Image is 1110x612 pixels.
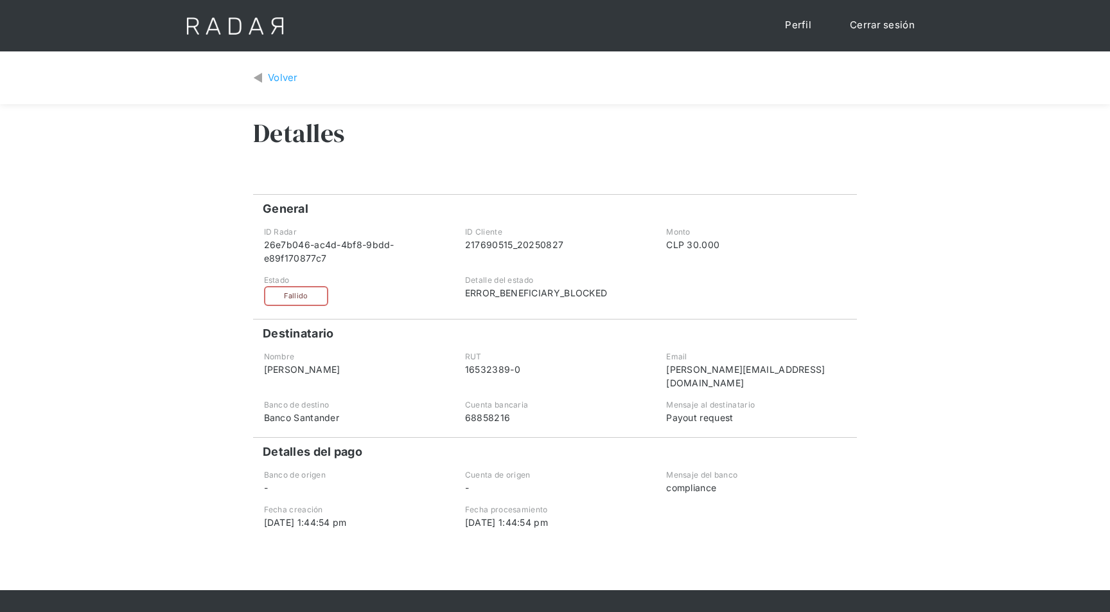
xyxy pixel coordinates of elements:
[264,226,444,238] div: ID Radar
[263,201,308,217] h4: General
[264,481,444,494] div: -
[465,351,645,363] div: RUT
[268,71,298,85] div: Volver
[264,286,328,306] div: Fallido
[264,469,444,481] div: Banco de origen
[465,363,645,376] div: 16532389-0
[264,516,444,529] div: [DATE] 1:44:54 pm
[264,238,444,265] div: 26e7b046-ac4d-4bf8-9bdd-e89f170877c7
[666,226,846,238] div: Monto
[666,481,846,494] div: compliance
[264,274,444,286] div: Estado
[253,117,344,149] h3: Detalles
[465,411,645,424] div: 68858216
[465,399,645,411] div: Cuenta bancaria
[837,13,928,38] a: Cerrar sesión
[465,469,645,481] div: Cuenta de origen
[666,469,846,481] div: Mensaje del banco
[264,399,444,411] div: Banco de destino
[465,504,645,516] div: Fecha procesamiento
[666,399,846,411] div: Mensaje al destinatario
[465,274,645,286] div: Detalle del estado
[465,516,645,529] div: [DATE] 1:44:54 pm
[772,13,824,38] a: Perfil
[465,286,645,300] div: ERROR_BENEFICIARY_BLOCKED
[253,71,298,85] a: Volver
[465,238,645,251] div: 217690515_20250827
[666,411,846,424] div: Payout request
[465,481,645,494] div: -
[263,444,362,460] h4: Detalles del pago
[264,351,444,363] div: Nombre
[263,326,334,341] h4: Destinatario
[666,363,846,390] div: [PERSON_NAME][EMAIL_ADDRESS][DOMAIN_NAME]
[264,411,444,424] div: Banco Santander
[666,238,846,251] div: CLP 30.000
[264,504,444,516] div: Fecha creación
[465,226,645,238] div: ID Cliente
[666,351,846,363] div: Email
[264,363,444,376] div: [PERSON_NAME]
